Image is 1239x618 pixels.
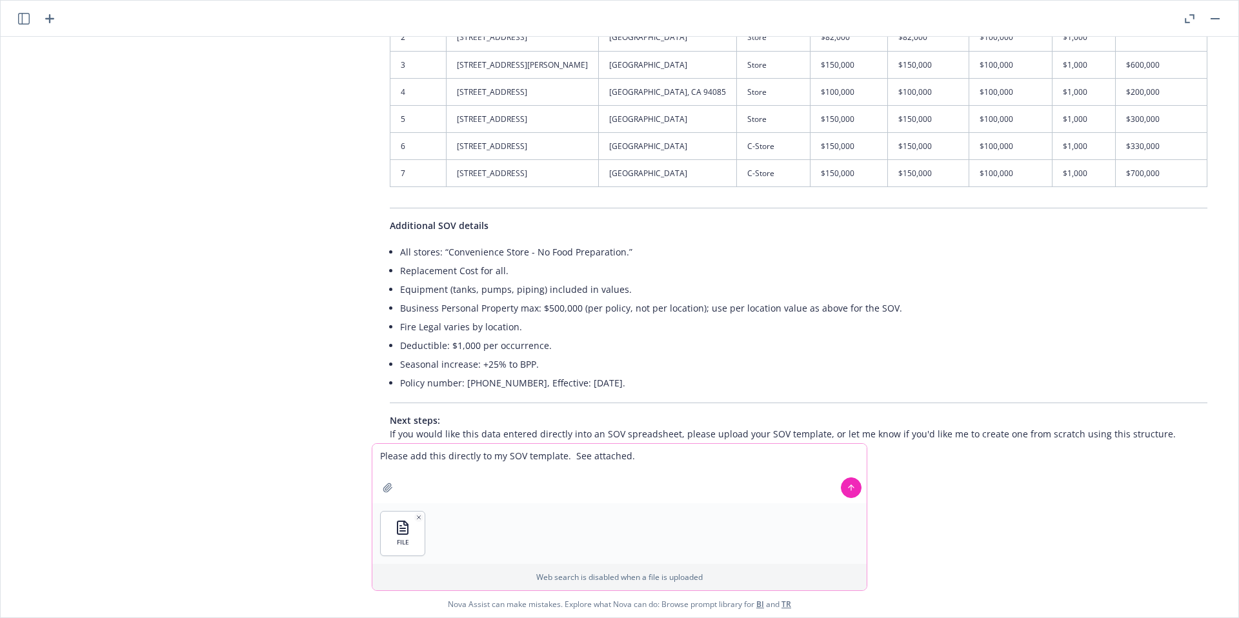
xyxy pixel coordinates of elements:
td: 7 [390,160,447,187]
td: Store [737,78,811,105]
td: $1,000 [1053,133,1116,160]
span: FILE [397,538,409,546]
span: Additional SOV details [390,219,489,232]
a: TR [781,599,791,610]
li: Business Personal Property max: $500,000 (per policy, not per location); use per location value a... [400,299,1207,317]
td: $600,000 [1116,51,1207,78]
li: Replacement Cost for all. [400,261,1207,280]
td: Store [737,24,811,51]
td: [STREET_ADDRESS] [447,105,599,132]
p: Web search is disabled when a file is uploaded [380,572,859,583]
td: Store [737,51,811,78]
td: [STREET_ADDRESS][PERSON_NAME] [447,51,599,78]
td: 4 [390,78,447,105]
a: BI [756,599,764,610]
td: [STREET_ADDRESS] [447,24,599,51]
td: $100,000 [887,78,969,105]
td: [GEOGRAPHIC_DATA] [599,133,737,160]
span: Nova Assist can make mistakes. Explore what Nova can do: Browse prompt library for and [448,591,791,617]
td: $150,000 [810,51,887,78]
td: [GEOGRAPHIC_DATA] [599,51,737,78]
td: $1,000 [1053,105,1116,132]
td: $150,000 [887,160,969,187]
td: 2 [390,24,447,51]
td: $82,000 [810,24,887,51]
p: If you would like this data entered directly into an SOV spreadsheet, please upload your SOV temp... [390,414,1207,454]
td: $1,000 [1053,78,1116,105]
li: Equipment (tanks, pumps, piping) included in values. [400,280,1207,299]
td: $150,000 [810,133,887,160]
td: $700,000 [1116,160,1207,187]
td: 3 [390,51,447,78]
li: Policy number: [PHONE_NUMBER], Effective: [DATE]. [400,374,1207,392]
td: $100,000 [969,133,1053,160]
li: All stores: “Convenience Store - No Food Preparation.” [400,243,1207,261]
td: $150,000 [887,133,969,160]
button: FILE [381,512,425,555]
td: $100,000 [969,24,1053,51]
td: [GEOGRAPHIC_DATA], CA 94085 [599,78,737,105]
td: [GEOGRAPHIC_DATA] [599,24,737,51]
td: C-Store [737,133,811,160]
td: $150,000 [887,105,969,132]
td: 6 [390,133,447,160]
td: 5 [390,105,447,132]
td: $150,000 [887,51,969,78]
td: $100,000 [969,105,1053,132]
td: [GEOGRAPHIC_DATA] [599,160,737,187]
td: $100,000 [969,160,1053,187]
td: $150,000 [810,105,887,132]
td: $330,000 [1116,133,1207,160]
td: Store [737,105,811,132]
td: $300,000 [1116,105,1207,132]
td: $100,000 [810,78,887,105]
td: C-Store [737,160,811,187]
td: $1,000 [1053,24,1116,51]
span: Next steps: [390,414,440,426]
td: [STREET_ADDRESS] [447,133,599,160]
textarea: Please add this directly to my SOV template. See attached. [372,444,867,503]
td: [STREET_ADDRESS] [447,160,599,187]
td: $1,000 [1053,51,1116,78]
td: $150,000 [810,160,887,187]
td: $100,000 [969,51,1053,78]
li: Seasonal increase: +25% to BPP. [400,355,1207,374]
td: $1,000 [1053,160,1116,187]
td: [GEOGRAPHIC_DATA] [599,105,737,132]
td: [STREET_ADDRESS] [447,78,599,105]
li: Fire Legal varies by location. [400,317,1207,336]
li: Deductible: $1,000 per occurrence. [400,336,1207,355]
td: $200,000 [1116,78,1207,105]
td: $100,000 [969,78,1053,105]
td: $82,000 [887,24,969,51]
